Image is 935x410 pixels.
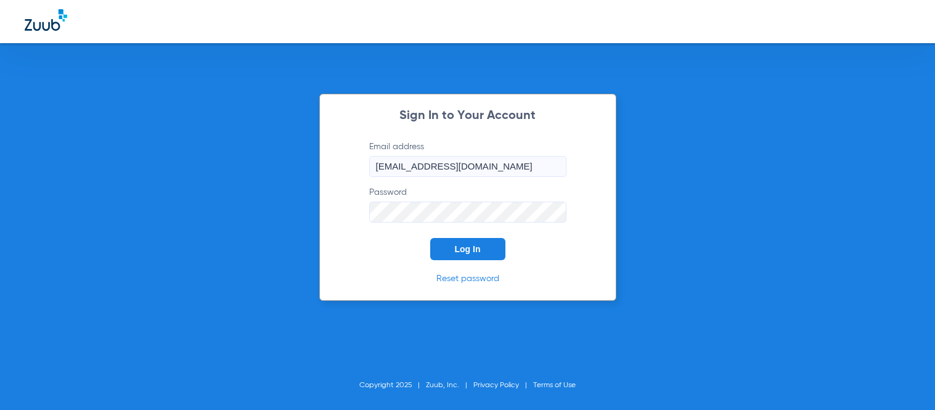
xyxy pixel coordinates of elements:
input: Email address [369,156,566,177]
iframe: Chat Widget [873,351,935,410]
button: Log In [430,238,505,260]
a: Privacy Policy [473,382,519,389]
label: Password [369,186,566,223]
input: Password [369,202,566,223]
img: Zuub Logo [25,9,67,31]
a: Terms of Use [533,382,576,389]
li: Copyright 2025 [359,379,426,392]
span: Log In [455,244,481,254]
a: Reset password [436,274,499,283]
li: Zuub, Inc. [426,379,473,392]
label: Email address [369,141,566,177]
h2: Sign In to Your Account [351,110,585,122]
